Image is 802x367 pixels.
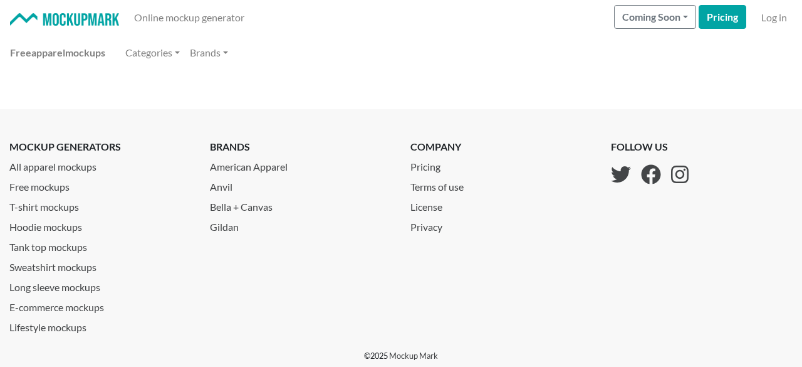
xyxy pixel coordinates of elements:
a: Terms of use [410,174,474,194]
button: Coming Soon [614,5,696,29]
a: Log in [756,5,792,30]
a: Long sleeve mockups [9,275,191,295]
p: mockup generators [9,139,191,154]
span: apparel [31,46,65,58]
a: Anvil [210,174,392,194]
a: T-shirt mockups [9,194,191,215]
a: Online mockup generator [129,5,249,30]
p: brands [210,139,392,154]
a: Brands [185,40,233,65]
a: American Apparel [210,154,392,174]
a: Free mockups [9,174,191,194]
a: Gildan [210,215,392,235]
a: Privacy [410,215,474,235]
a: Lifestyle mockups [9,315,191,335]
a: Pricing [410,154,474,174]
a: Hoodie mockups [9,215,191,235]
a: Pricing [699,5,746,29]
a: All apparel mockups [9,154,191,174]
a: Categories [120,40,185,65]
a: Sweatshirt mockups [9,255,191,275]
a: License [410,194,474,215]
img: Mockup Mark [10,13,119,26]
a: Mockup Mark [389,351,438,361]
p: company [410,139,474,154]
a: Tank top mockups [9,235,191,255]
a: Bella + Canvas [210,194,392,215]
p: © 2025 [364,350,438,362]
a: Freeapparelmockups [5,40,110,65]
a: E-commerce mockups [9,295,191,315]
p: follow us [611,139,689,154]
